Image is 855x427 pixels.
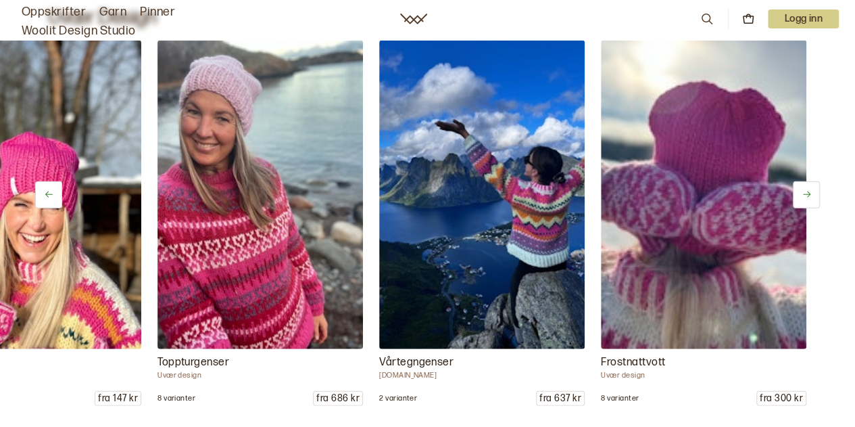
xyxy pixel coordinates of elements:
[99,3,126,22] a: Garn
[379,371,585,380] p: [DOMAIN_NAME]
[768,9,839,28] button: User dropdown
[601,371,806,380] p: Uvær design
[379,355,585,371] p: Vårtegngenser
[157,41,363,406] a: Uvær design Toppturgenser Toppturgenseren er en fargerik og fin genser som passer perfekt til din...
[379,41,585,406] a: uvær.design Vårtegngenser Vårtegngenseren strikkes med Drops Snow. Et tykt og varmt garn av 100% ...
[22,22,136,41] a: Woolit Design Studio
[537,392,584,405] p: fra 637 kr
[157,371,363,380] p: Uvær design
[379,394,417,403] p: 2 varianter
[400,14,427,24] a: Woolit
[601,355,806,371] p: Frostnattvott
[601,41,806,349] img: Uvær design Frostnattvott Frostnattvott er strikket i Drops Snow, et 1-tråd garn i 100% ull. Det ...
[95,392,141,405] p: fra 147 kr
[757,392,806,405] p: fra 300 kr
[140,3,175,22] a: Pinner
[22,3,86,22] a: Oppskrifter
[601,41,806,406] a: Uvær design Frostnattvott Frostnattvott er strikket i Drops Snow, et 1-tråd garn i 100% ull. Det ...
[379,41,585,349] img: uvær.design Vårtegngenser Vårtegngenseren strikkes med Drops Snow. Et tykt og varmt garn av 100% ...
[157,355,363,371] p: Toppturgenser
[601,394,639,403] p: 8 varianter
[157,41,363,349] img: Uvær design Toppturgenser Toppturgenseren er en fargerik og fin genser som passer perfekt til din...
[768,9,839,28] p: Logg inn
[157,394,195,403] p: 8 varianter
[314,392,362,405] p: fra 686 kr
